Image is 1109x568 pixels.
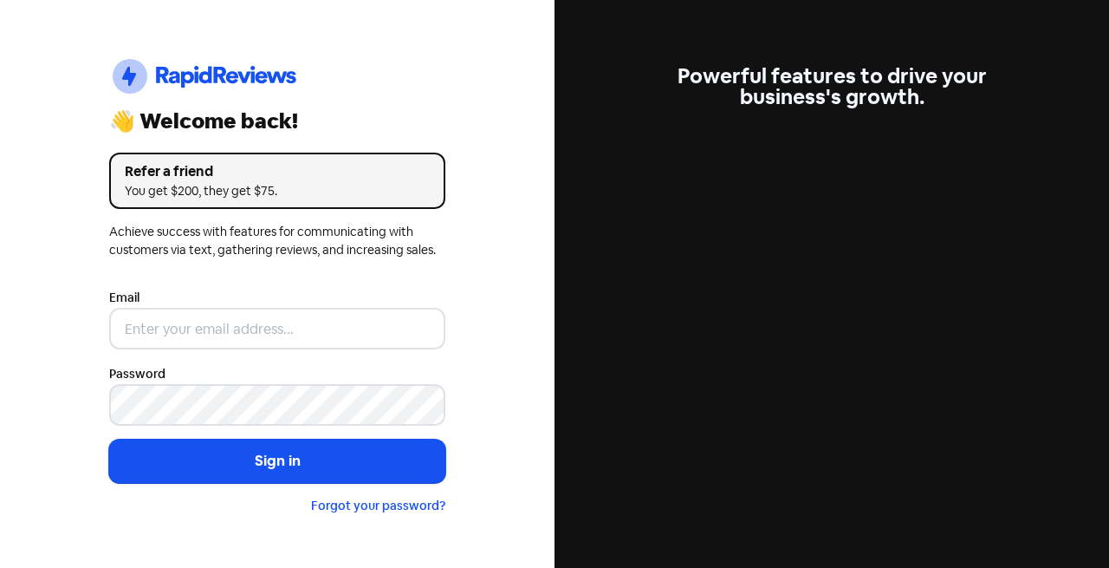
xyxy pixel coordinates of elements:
[109,111,445,132] div: 👋 Welcome back!
[109,308,445,349] input: Enter your email address...
[125,182,430,200] div: You get $200, they get $75.
[109,365,165,383] label: Password
[311,498,445,513] a: Forgot your password?
[109,289,139,307] label: Email
[125,161,430,182] div: Refer a friend
[109,440,445,483] button: Sign in
[109,223,445,259] div: Achieve success with features for communicating with customers via text, gathering reviews, and i...
[664,66,1000,108] div: Powerful features to drive your business's growth.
